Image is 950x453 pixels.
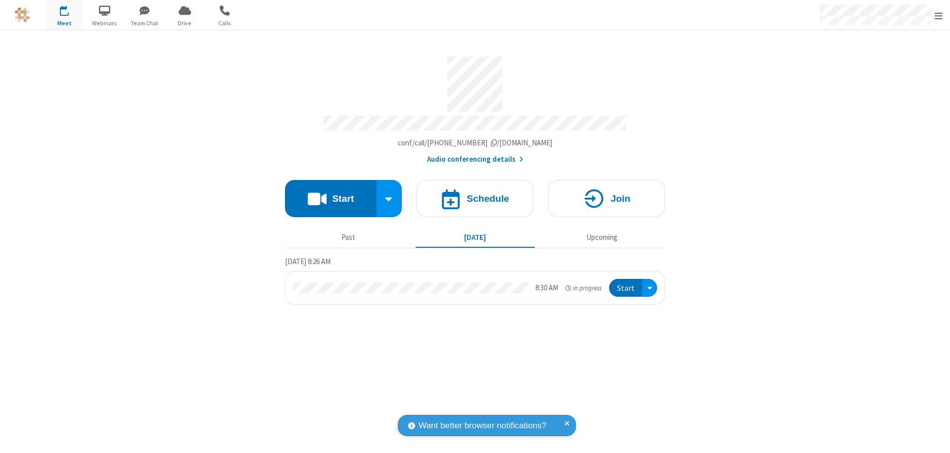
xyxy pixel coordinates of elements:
[289,228,408,247] button: Past
[398,138,553,147] span: Copy my meeting room link
[419,419,546,432] span: Want better browser notifications?
[285,256,665,305] section: Today's Meetings
[285,257,331,266] span: [DATE] 8:26 AM
[548,180,665,217] button: Join
[206,19,243,28] span: Calls
[535,282,558,294] div: 8:30 AM
[67,5,73,13] div: 1
[86,19,123,28] span: Webinars
[332,194,354,203] h4: Start
[427,154,523,165] button: Audio conferencing details
[566,283,602,293] em: in progress
[46,19,83,28] span: Meet
[925,427,943,446] iframe: Chat
[166,19,203,28] span: Drive
[642,279,657,297] div: Open menu
[398,137,553,149] button: Copy my meeting room linkCopy my meeting room link
[609,279,642,297] button: Start
[416,228,535,247] button: [DATE]
[285,180,377,217] button: Start
[542,228,662,247] button: Upcoming
[15,7,30,22] img: QA Selenium DO NOT DELETE OR CHANGE
[467,194,509,203] h4: Schedule
[611,194,630,203] h4: Join
[285,49,665,165] section: Account details
[126,19,163,28] span: Team Chat
[377,180,402,217] div: Start conference options
[417,180,533,217] button: Schedule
